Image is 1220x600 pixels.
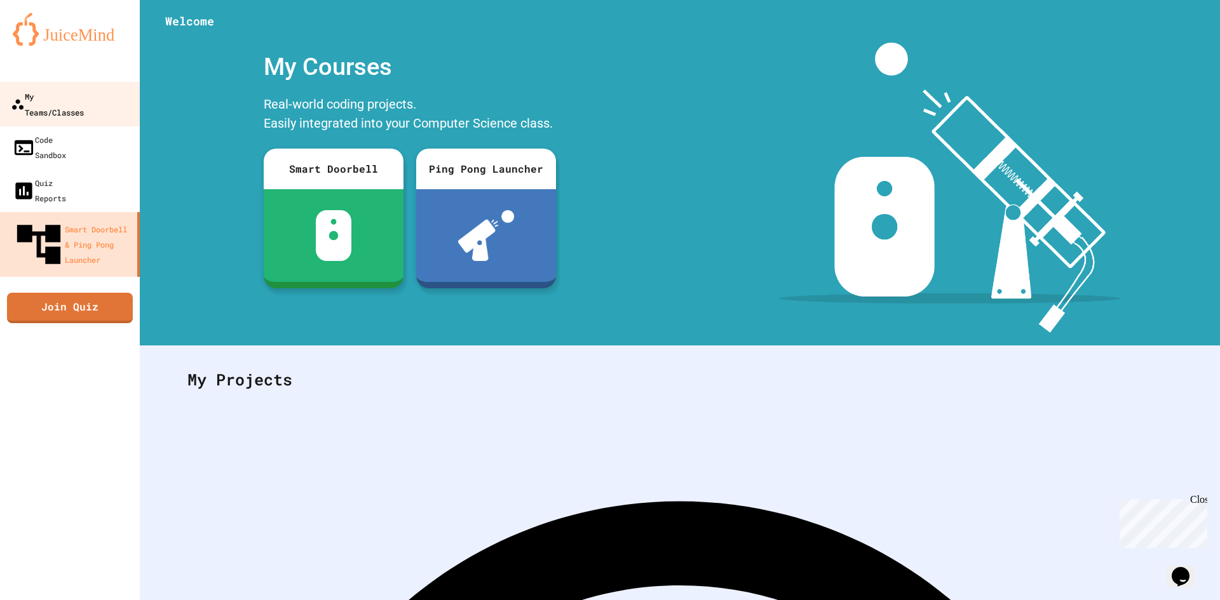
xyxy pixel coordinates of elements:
[1115,494,1207,548] iframe: chat widget
[1167,549,1207,587] iframe: chat widget
[5,5,88,81] div: Chat with us now!Close
[13,13,127,46] img: logo-orange.svg
[257,91,562,139] div: Real-world coding projects. Easily integrated into your Computer Science class.
[458,210,515,261] img: ppl-with-ball.png
[13,175,66,206] div: Quiz Reports
[257,43,562,91] div: My Courses
[316,210,352,261] img: sdb-white.svg
[13,218,132,270] div: Smart Doorbell & Ping Pong Launcher
[780,43,1120,333] img: banner-image-my-projects.png
[175,355,1185,404] div: My Projects
[416,149,556,189] div: Ping Pong Launcher
[264,149,403,189] div: Smart Doorbell
[11,88,84,119] div: My Teams/Classes
[13,132,66,163] div: Code Sandbox
[7,293,133,323] a: Join Quiz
